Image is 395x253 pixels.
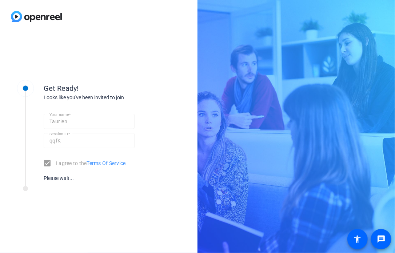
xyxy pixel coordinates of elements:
mat-icon: message [377,235,386,244]
mat-label: Session ID [49,132,68,136]
mat-label: Your name [49,112,69,117]
div: Please wait... [44,174,135,182]
mat-icon: accessibility [353,235,362,244]
div: Looks like you've been invited to join [44,94,189,101]
div: Get Ready! [44,83,189,94]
